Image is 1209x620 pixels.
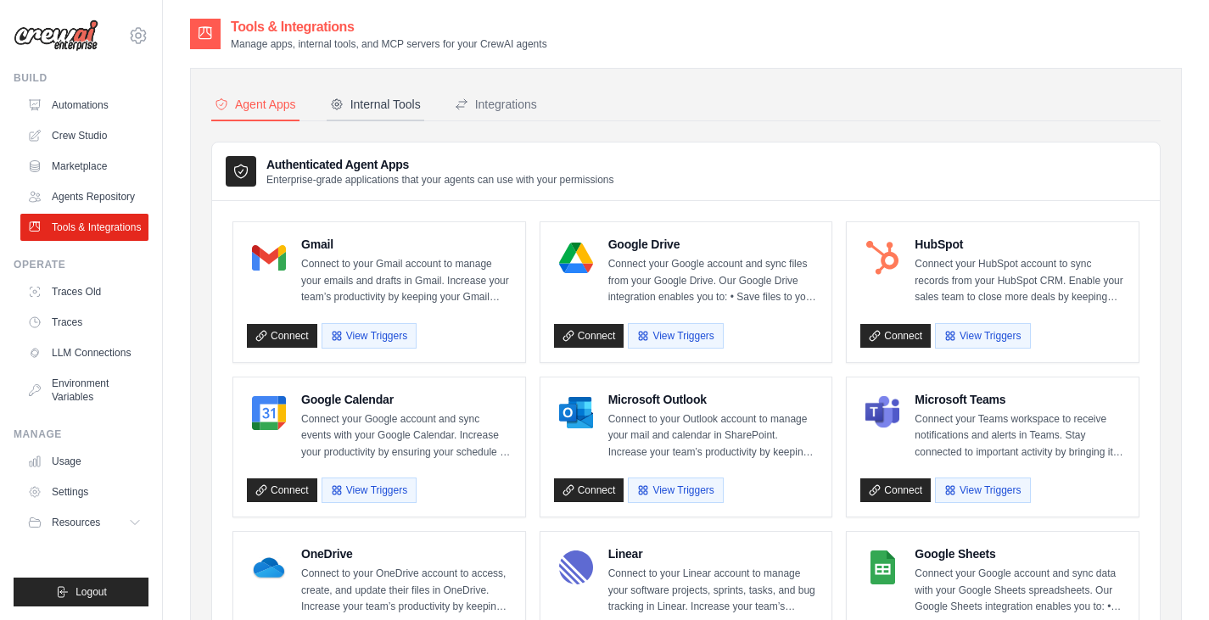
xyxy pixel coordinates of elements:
[231,17,547,37] h2: Tools & Integrations
[14,71,148,85] div: Build
[247,324,317,348] a: Connect
[20,370,148,411] a: Environment Variables
[252,396,286,430] img: Google Calendar Logo
[554,324,624,348] a: Connect
[559,550,593,584] img: Linear Logo
[76,585,107,599] span: Logout
[608,256,819,306] p: Connect your Google account and sync files from your Google Drive. Our Google Drive integration e...
[455,96,537,113] div: Integrations
[628,478,723,503] button: View Triggers
[20,153,148,180] a: Marketplace
[211,89,299,121] button: Agent Apps
[20,214,148,241] a: Tools & Integrations
[554,478,624,502] a: Connect
[301,411,512,461] p: Connect your Google account and sync events with your Google Calendar. Increase your productivity...
[20,509,148,536] button: Resources
[860,324,931,348] a: Connect
[20,278,148,305] a: Traces Old
[266,173,614,187] p: Enterprise-grade applications that your agents can use with your permissions
[915,256,1125,306] p: Connect your HubSpot account to sync records from your HubSpot CRM. Enable your sales team to clo...
[865,241,899,275] img: HubSpot Logo
[915,566,1125,616] p: Connect your Google account and sync data with your Google Sheets spreadsheets. Our Google Sheets...
[865,550,899,584] img: Google Sheets Logo
[52,516,100,529] span: Resources
[14,20,98,52] img: Logo
[247,478,317,502] a: Connect
[20,309,148,336] a: Traces
[608,391,819,408] h4: Microsoft Outlook
[322,323,417,349] button: View Triggers
[865,396,899,430] img: Microsoft Teams Logo
[20,339,148,366] a: LLM Connections
[14,258,148,271] div: Operate
[608,236,819,253] h4: Google Drive
[608,545,819,562] h4: Linear
[860,478,931,502] a: Connect
[252,550,286,584] img: OneDrive Logo
[935,478,1030,503] button: View Triggers
[301,545,512,562] h4: OneDrive
[559,241,593,275] img: Google Drive Logo
[915,411,1125,461] p: Connect your Teams workspace to receive notifications and alerts in Teams. Stay connected to impo...
[935,323,1030,349] button: View Triggers
[330,96,421,113] div: Internal Tools
[301,566,512,616] p: Connect to your OneDrive account to access, create, and update their files in OneDrive. Increase ...
[20,122,148,149] a: Crew Studio
[915,391,1125,408] h4: Microsoft Teams
[20,478,148,505] a: Settings
[14,578,148,606] button: Logout
[915,545,1125,562] h4: Google Sheets
[322,478,417,503] button: View Triggers
[20,92,148,119] a: Automations
[266,156,614,173] h3: Authenticated Agent Apps
[608,411,819,461] p: Connect to your Outlook account to manage your mail and calendar in SharePoint. Increase your tea...
[915,236,1125,253] h4: HubSpot
[301,391,512,408] h4: Google Calendar
[252,241,286,275] img: Gmail Logo
[20,448,148,475] a: Usage
[231,37,547,51] p: Manage apps, internal tools, and MCP servers for your CrewAI agents
[608,566,819,616] p: Connect to your Linear account to manage your software projects, sprints, tasks, and bug tracking...
[301,256,512,306] p: Connect to your Gmail account to manage your emails and drafts in Gmail. Increase your team’s pro...
[215,96,296,113] div: Agent Apps
[628,323,723,349] button: View Triggers
[20,183,148,210] a: Agents Repository
[451,89,540,121] button: Integrations
[301,236,512,253] h4: Gmail
[14,427,148,441] div: Manage
[559,396,593,430] img: Microsoft Outlook Logo
[327,89,424,121] button: Internal Tools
